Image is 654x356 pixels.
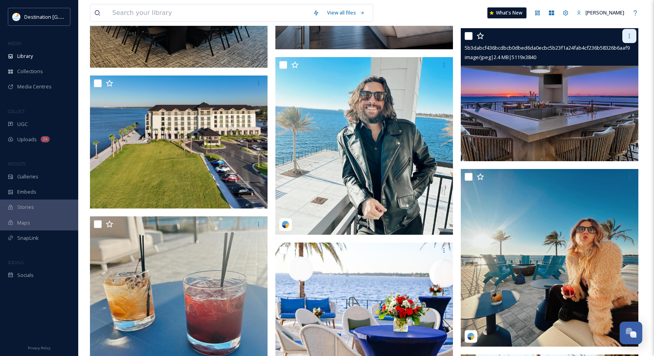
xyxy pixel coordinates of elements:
[275,57,453,235] img: brittanyalyce___07302024.jpg
[17,120,28,128] span: UGC
[28,343,50,352] a: Privacy Policy
[467,333,475,340] img: snapsea-logo.png
[620,322,642,344] button: Open Chat
[487,7,526,18] a: What's New
[17,68,43,75] span: Collections
[465,54,536,61] span: image/jpeg | 2.4 MB | 5119 x 3840
[24,13,102,20] span: Destination [GEOGRAPHIC_DATA]
[8,108,25,114] span: COLLECT
[17,83,52,90] span: Media Centres
[465,44,648,51] span: 5b3dabcf436bcdbcb0dbed6da0ecbc5b23f1a24fab4cf236b58326b6aaf95f60.jpg
[17,173,38,180] span: Galleries
[586,9,624,16] span: [PERSON_NAME]
[323,5,369,20] a: View all files
[17,219,30,227] span: Maps
[17,188,36,196] span: Embeds
[461,169,638,347] img: brittanyalyce___07302024.jpg
[282,221,289,228] img: snapsea-logo.png
[573,5,628,20] a: [PERSON_NAME]
[461,28,638,162] img: 5b3dabcf436bcdbcb0dbed6da0ecbc5b23f1a24fab4cf236b58326b6aaf95f60.jpg
[8,40,22,46] span: MEDIA
[8,259,23,265] span: SOCIALS
[28,345,50,351] span: Privacy Policy
[41,136,50,142] div: 1k
[8,161,26,167] span: WIDGETS
[13,13,20,21] img: download.png
[90,76,268,209] img: 0eb11f0e04f7298c56d8368cb3a43d32741a02115ffb90bbb50251ab672eedf0.jpg
[17,136,37,143] span: Uploads
[17,203,34,211] span: Stories
[17,234,39,242] span: SnapLink
[17,271,34,279] span: Socials
[17,52,33,60] span: Library
[108,4,309,22] input: Search your library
